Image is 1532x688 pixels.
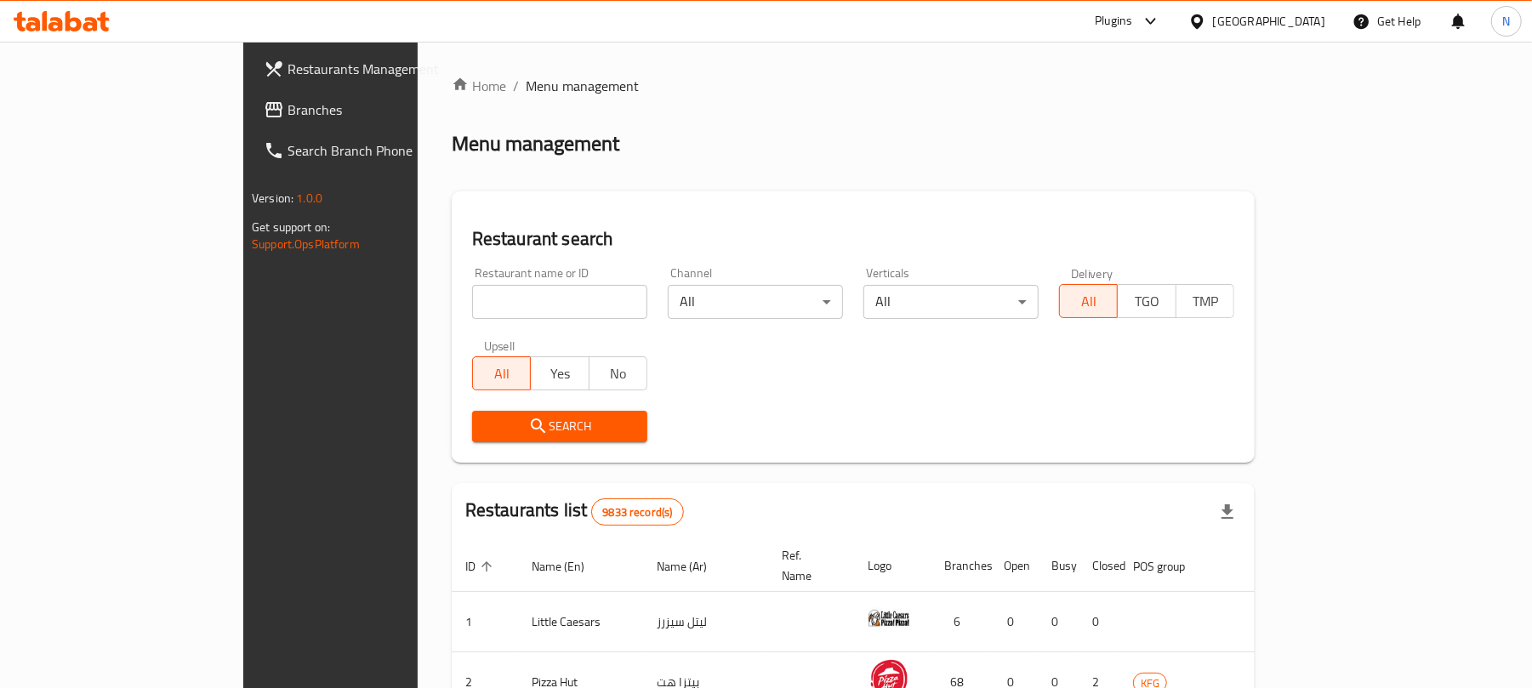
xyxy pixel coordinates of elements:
[1502,12,1510,31] span: N
[596,361,641,386] span: No
[484,339,515,351] label: Upsell
[1207,492,1248,532] div: Export file
[288,59,486,79] span: Restaurants Management
[1038,540,1079,592] th: Busy
[250,48,499,89] a: Restaurants Management
[513,76,519,96] li: /
[1133,556,1207,577] span: POS group
[288,100,486,120] span: Branches
[288,140,486,161] span: Search Branch Phone
[472,356,531,390] button: All
[1183,289,1227,314] span: TMP
[854,540,931,592] th: Logo
[532,556,607,577] span: Name (En)
[250,130,499,171] a: Search Branch Phone
[296,187,322,209] span: 1.0.0
[782,545,834,586] span: Ref. Name
[990,592,1038,652] td: 0
[452,130,619,157] h2: Menu management
[1059,284,1118,318] button: All
[538,361,582,386] span: Yes
[1095,11,1132,31] div: Plugins
[1067,289,1111,314] span: All
[931,540,990,592] th: Branches
[465,498,684,526] h2: Restaurants list
[1079,592,1119,652] td: 0
[1071,267,1113,279] label: Delivery
[592,504,682,520] span: 9833 record(s)
[868,597,910,640] img: Little Caesars
[486,416,634,437] span: Search
[480,361,524,386] span: All
[1213,12,1325,31] div: [GEOGRAPHIC_DATA]
[452,76,1255,96] nav: breadcrumb
[472,411,647,442] button: Search
[863,285,1039,319] div: All
[252,233,360,255] a: Support.OpsPlatform
[591,498,683,526] div: Total records count
[526,76,639,96] span: Menu management
[589,356,647,390] button: No
[1176,284,1234,318] button: TMP
[1079,540,1119,592] th: Closed
[252,187,293,209] span: Version:
[252,216,330,238] span: Get support on:
[668,285,843,319] div: All
[931,592,990,652] td: 6
[518,592,643,652] td: Little Caesars
[250,89,499,130] a: Branches
[990,540,1038,592] th: Open
[657,556,729,577] span: Name (Ar)
[1125,289,1169,314] span: TGO
[472,285,647,319] input: Search for restaurant name or ID..
[465,556,498,577] span: ID
[1038,592,1079,652] td: 0
[1117,284,1176,318] button: TGO
[530,356,589,390] button: Yes
[472,226,1234,252] h2: Restaurant search
[643,592,768,652] td: ليتل سيزرز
